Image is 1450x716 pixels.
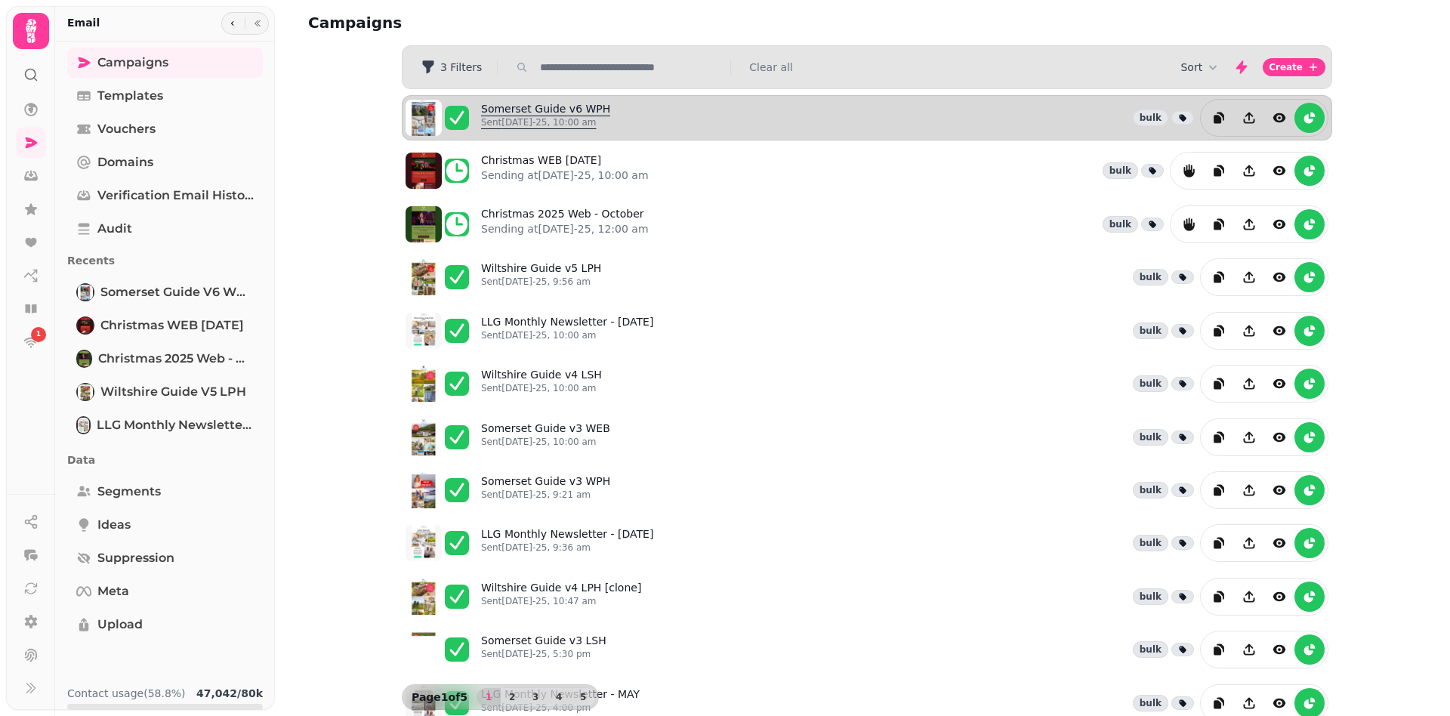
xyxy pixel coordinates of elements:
[97,87,163,105] span: Templates
[547,688,571,706] button: 4
[1204,422,1234,452] button: duplicate
[481,261,601,294] a: Wiltshire Guide v5 LPHSent[DATE]-25, 9:56 am
[481,421,610,454] a: Somerset Guide v3 WEBSent[DATE]-25, 10:00 am
[481,633,606,666] a: Somerset Guide v3 LSHSent[DATE]-25, 5:30 pm
[67,610,263,640] a: Upload
[406,366,442,402] img: aHR0cHM6Ly9zdGFtcGVkZS1zZXJ2aWNlLXByb2QtdGVtcGxhdGUtcHJldmlld3MuczMuZXUtd2VzdC0xLmFtYXpvbmF3cy5jb...
[97,187,254,205] span: Verification email history
[500,688,524,706] button: 2
[67,214,263,244] a: Audit
[1294,316,1325,346] button: reports
[1234,475,1264,505] button: Share campaign preview
[1204,528,1234,558] button: duplicate
[1234,634,1264,665] button: Share campaign preview
[481,329,653,341] p: Sent [DATE]-25, 10:00 am
[100,283,254,301] span: Somerset Guide v6 WPH
[1234,262,1264,292] button: Share campaign preview
[1264,475,1294,505] button: view
[1264,528,1294,558] button: view
[406,206,442,242] img: aHR0cHM6Ly9zdGFtcGVkZS1zZXJ2aWNlLXByb2QtdGVtcGxhdGUtcHJldmlld3MuczMuZXUtd2VzdC0xLmFtYXpvbmF3cy5jb...
[571,688,595,706] button: 5
[1264,582,1294,612] button: view
[481,648,606,660] p: Sent [DATE]-25, 5:30 pm
[1294,475,1325,505] button: reports
[1294,156,1325,186] button: reports
[481,116,610,128] p: Sent [DATE]-25, 10:00 am
[481,526,653,560] a: LLG Monthly Newsletter - [DATE]Sent[DATE]-25, 9:36 am
[67,410,263,440] a: LLG Monthly Newsletter - August 25LLG Monthly Newsletter - [DATE]
[1234,209,1264,239] button: Share campaign preview
[477,688,501,706] button: 1
[1133,269,1168,285] div: bulk
[97,220,132,238] span: Audit
[481,580,641,613] a: Wiltshire Guide v4 LPH [clone]Sent[DATE]-25, 10:47 am
[97,54,168,72] span: Campaigns
[1264,316,1294,346] button: view
[481,168,649,183] p: Sending at [DATE]-25, 10:00 am
[78,285,93,300] img: Somerset Guide v6 WPH
[1103,216,1138,233] div: bulk
[67,686,186,701] p: Contact usage (58.8%)
[1264,634,1294,665] button: view
[1133,535,1168,551] div: bulk
[100,383,246,401] span: Wiltshire Guide v5 LPH
[1294,528,1325,558] button: reports
[67,114,263,144] a: Vouchers
[67,446,263,474] p: Data
[1234,422,1264,452] button: Share campaign preview
[481,489,610,501] p: Sent [DATE]-25, 9:21 am
[1103,162,1138,179] div: bulk
[97,120,156,138] span: Vouchers
[1234,582,1264,612] button: Share campaign preview
[1234,528,1264,558] button: Share campaign preview
[406,631,442,668] img: aHR0cHM6Ly9zdGFtcGVkZS1zZXJ2aWNlLXByb2QtdGVtcGxhdGUtcHJldmlld3MuczMuZXUtd2VzdC0xLmFtYXpvbmF3cy5jb...
[577,693,589,702] span: 5
[1294,422,1325,452] button: reports
[1294,103,1325,133] button: reports
[1264,209,1294,239] button: view
[1204,103,1234,133] button: duplicate
[1294,209,1325,239] button: reports
[1180,60,1220,75] button: Sort
[523,688,548,706] button: 3
[481,542,653,554] p: Sent [DATE]-25, 9:36 am
[78,418,89,433] img: LLG Monthly Newsletter - August 25
[481,206,649,242] a: Christmas 2025 Web - OctoberSending at[DATE]-25, 12:00 am
[1133,110,1168,126] div: bulk
[67,48,263,78] a: Campaigns
[481,436,610,448] p: Sent [DATE]-25, 10:00 am
[1133,375,1168,392] div: bulk
[97,582,129,600] span: Meta
[440,62,482,73] span: 3 Filters
[406,690,474,705] p: Page 1 of 5
[1133,695,1168,711] div: bulk
[1204,369,1234,399] button: duplicate
[1204,634,1234,665] button: duplicate
[1264,156,1294,186] button: view
[1204,156,1234,186] button: duplicate
[406,525,442,561] img: aHR0cHM6Ly9zdGFtcGVkZS1zZXJ2aWNlLXByb2QtdGVtcGxhdGUtcHJldmlld3MuczMuZXUtd2VzdC0xLmFtYXpvbmF3cy5jb...
[1204,209,1234,239] button: duplicate
[529,693,541,702] span: 3
[481,314,653,347] a: LLG Monthly Newsletter - [DATE]Sent[DATE]-25, 10:00 am
[409,55,494,79] button: 3 Filters
[1234,316,1264,346] button: Share campaign preview
[67,543,263,573] a: Suppression
[1263,58,1325,76] button: Create
[1264,422,1294,452] button: view
[67,344,263,374] a: Christmas 2025 Web - OctoberChristmas 2025 Web - October
[67,81,263,111] a: Templates
[78,351,91,366] img: Christmas 2025 Web - October
[1174,209,1204,239] button: reports
[16,327,46,357] a: 1
[1133,482,1168,498] div: bulk
[406,579,442,615] img: aHR0cHM6Ly9zdGFtcGVkZS1zZXJ2aWNlLXByb2QtdGVtcGxhdGUtcHJldmlld3MuczMuZXUtd2VzdC0xLmFtYXpvbmF3cy5jb...
[97,483,161,501] span: Segments
[1133,641,1168,658] div: bulk
[1264,262,1294,292] button: view
[67,510,263,540] a: Ideas
[97,153,153,171] span: Domains
[406,313,442,349] img: aHR0cHM6Ly9zdGFtcGVkZS1zZXJ2aWNlLXByb2QtdGVtcGxhdGUtcHJldmlld3MuczMuZXUtd2VzdC0xLmFtYXpvbmF3cy5jb...
[1234,103,1264,133] button: Share campaign preview
[97,416,254,434] span: LLG Monthly Newsletter - [DATE]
